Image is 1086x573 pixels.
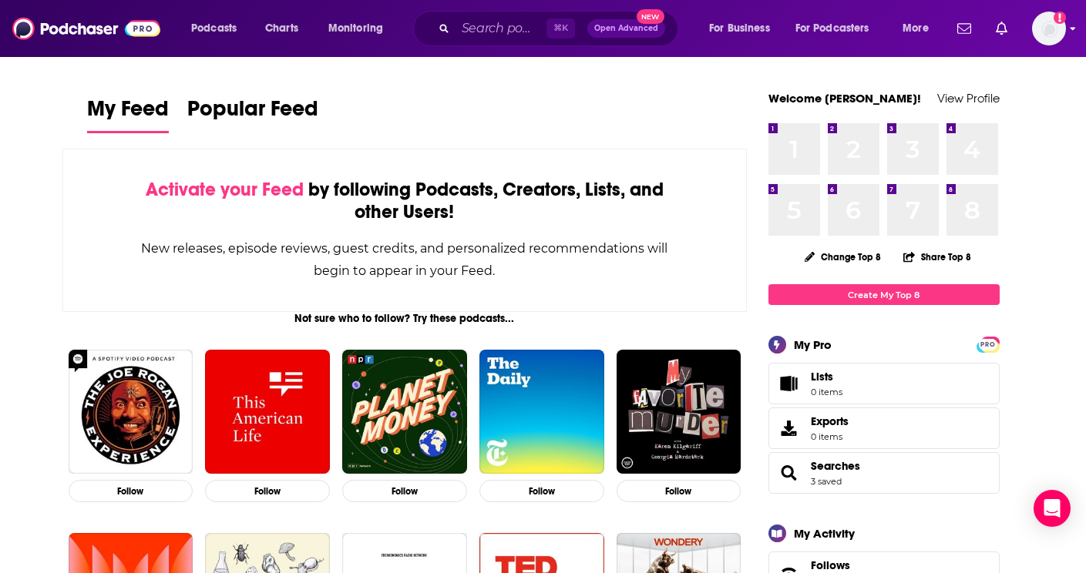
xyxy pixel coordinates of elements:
div: Open Intercom Messenger [1034,490,1071,527]
img: User Profile [1032,12,1066,45]
button: Follow [617,480,741,502]
div: My Activity [794,526,855,541]
a: My Feed [87,95,169,133]
button: open menu [318,16,403,41]
span: PRO [979,339,997,350]
button: Change Top 8 [795,247,891,266]
img: The Joe Rogan Experience [69,350,193,474]
a: Charts [255,16,308,41]
span: Searches [768,452,1000,494]
span: Lists [811,370,842,384]
a: Show notifications dropdown [990,15,1014,42]
a: Follows [811,558,953,572]
span: 0 items [811,387,842,397]
button: Follow [342,480,467,502]
span: Lists [774,373,805,394]
a: View Profile [937,91,1000,106]
a: Lists [768,363,1000,404]
div: by following Podcasts, Creators, Lists, and other Users! [140,179,670,223]
a: Show notifications dropdown [951,15,977,42]
button: Open AdvancedNew [587,19,665,38]
img: This American Life [205,350,330,474]
span: Open Advanced [594,25,658,32]
button: Show profile menu [1032,12,1066,45]
a: Searches [811,459,860,473]
img: Podchaser - Follow, Share and Rate Podcasts [12,14,160,43]
span: New [637,9,664,24]
span: Activate your Feed [146,178,304,201]
button: open menu [785,16,892,41]
div: Search podcasts, credits, & more... [428,11,693,46]
button: Follow [205,480,330,502]
span: Popular Feed [187,95,318,131]
span: More [903,18,929,39]
a: Popular Feed [187,95,318,133]
span: Exports [811,414,849,428]
a: Searches [774,462,805,484]
span: Follows [811,558,850,572]
span: For Podcasters [795,18,869,39]
svg: Add a profile image [1054,12,1066,24]
div: New releases, episode reviews, guest credits, and personalized recommendations will begin to appe... [140,237,670,282]
input: Search podcasts, credits, & more... [456,16,546,41]
div: Not sure who to follow? Try these podcasts... [62,312,748,325]
span: My Feed [87,95,169,131]
a: Exports [768,407,1000,449]
span: 0 items [811,431,849,442]
span: Podcasts [191,18,237,39]
span: For Business [709,18,770,39]
button: Follow [479,480,604,502]
a: PRO [979,338,997,350]
a: Welcome [PERSON_NAME]! [768,91,921,106]
span: Logged in as vickers [1032,12,1066,45]
button: open menu [698,16,789,41]
a: Create My Top 8 [768,284,1000,305]
button: Share Top 8 [903,242,972,272]
button: open menu [892,16,948,41]
button: open menu [180,16,257,41]
button: Follow [69,480,193,502]
img: My Favorite Murder with Karen Kilgariff and Georgia Hardstark [617,350,741,474]
span: Charts [265,18,298,39]
a: 3 saved [811,476,842,487]
span: Exports [774,417,805,439]
span: Monitoring [328,18,383,39]
img: Planet Money [342,350,467,474]
span: Lists [811,370,833,384]
div: My Pro [794,337,832,352]
img: The Daily [479,350,604,474]
span: ⌘ K [546,18,575,39]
